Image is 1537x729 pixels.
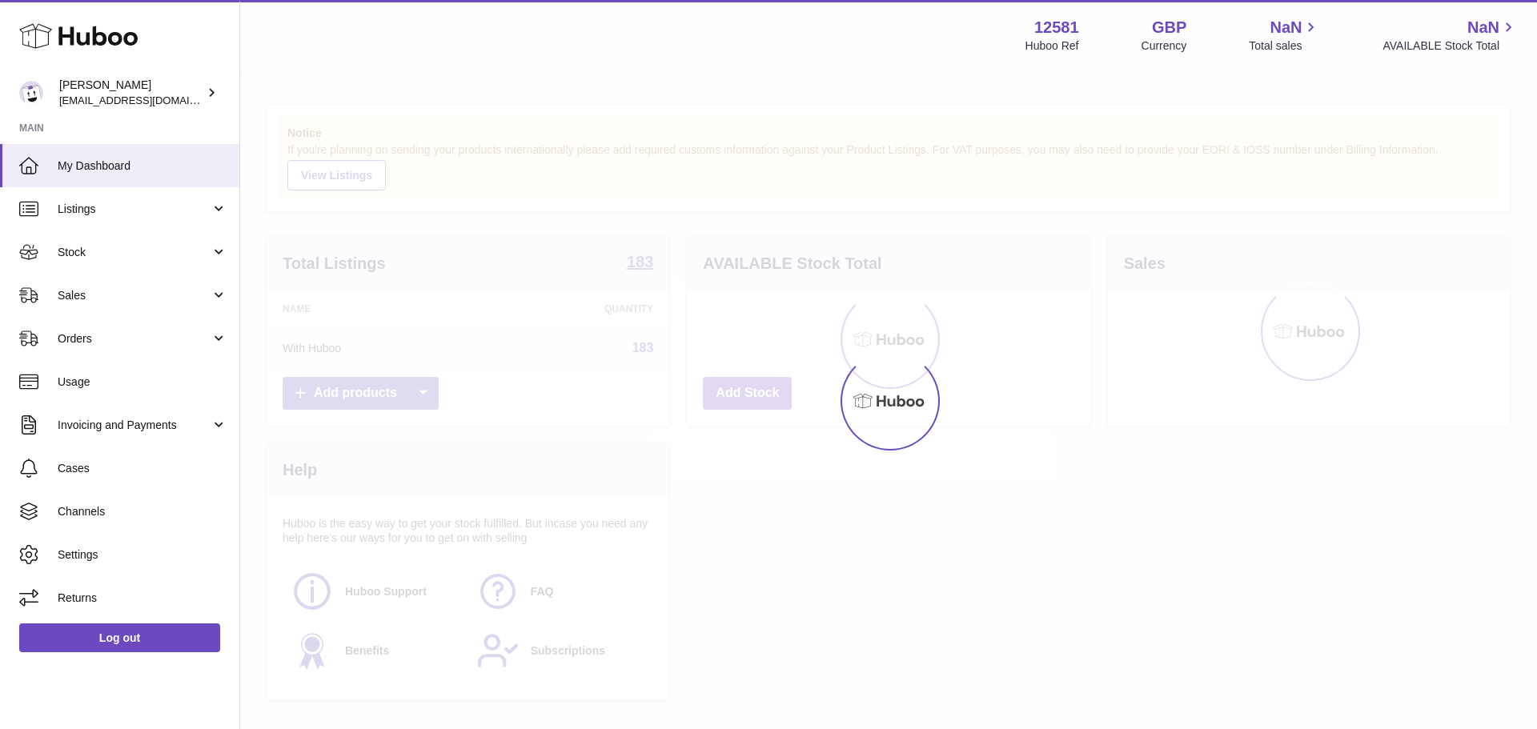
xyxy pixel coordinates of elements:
[58,245,211,260] span: Stock
[1270,17,1302,38] span: NaN
[58,288,211,303] span: Sales
[59,78,203,108] div: [PERSON_NAME]
[19,623,220,652] a: Log out
[58,504,227,519] span: Channels
[58,375,227,390] span: Usage
[1034,17,1079,38] strong: 12581
[59,94,235,106] span: [EMAIL_ADDRESS][DOMAIN_NAME]
[58,331,211,346] span: Orders
[19,81,43,105] img: rnash@drink-trip.com
[58,547,227,563] span: Settings
[1382,17,1518,54] a: NaN AVAILABLE Stock Total
[58,591,227,606] span: Returns
[58,418,211,433] span: Invoicing and Payments
[1025,38,1079,54] div: Huboo Ref
[58,202,211,217] span: Listings
[58,158,227,174] span: My Dashboard
[58,461,227,476] span: Cases
[1382,38,1518,54] span: AVAILABLE Stock Total
[1142,38,1187,54] div: Currency
[1249,17,1320,54] a: NaN Total sales
[1249,38,1320,54] span: Total sales
[1152,17,1186,38] strong: GBP
[1467,17,1499,38] span: NaN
